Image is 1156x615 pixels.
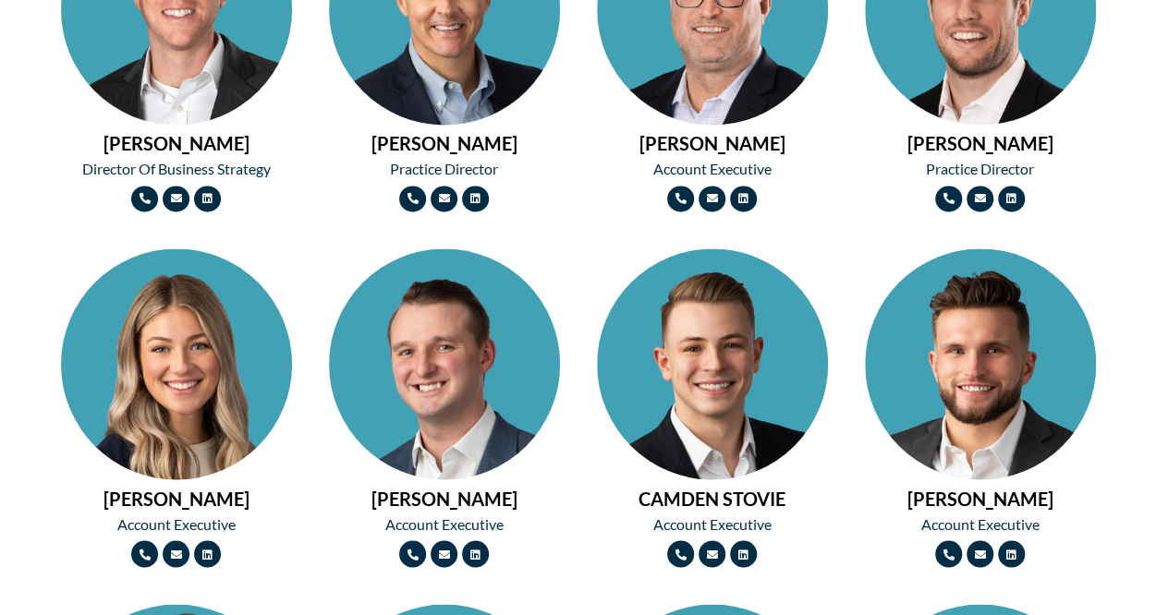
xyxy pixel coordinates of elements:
[329,488,560,507] h2: [PERSON_NAME]
[61,162,292,176] h2: Director of Business Strategy
[597,488,828,507] h2: CAMDEN STOVIE
[61,516,292,531] h2: Account Executive
[61,488,292,507] h2: [PERSON_NAME]
[597,162,828,176] h2: Account Executive
[597,516,828,531] h2: Account Executive
[865,488,1096,507] h2: [PERSON_NAME]
[597,134,828,152] h2: [PERSON_NAME]
[329,134,560,152] h2: [PERSON_NAME]
[329,516,560,531] h2: Account Executive
[329,162,560,176] h2: Practice Director
[61,134,292,152] h2: [PERSON_NAME]
[865,134,1096,152] h2: [PERSON_NAME]
[865,162,1096,176] h2: Practice Director
[865,516,1096,531] h2: Account Executive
